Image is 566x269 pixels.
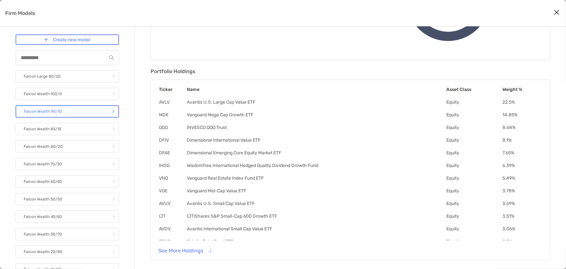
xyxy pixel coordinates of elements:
td: WisdomTree International Hedged Quality Dividend Growth Fund [187,162,446,169]
td: Vanguard Mid-Cap Value ETF [187,188,446,194]
td: Equity [446,112,502,118]
td: 14.85 % [502,112,542,118]
a: Falcon Wealth 85/15 [16,123,119,135]
td: IJT [159,213,187,219]
td: Avantis U.S. Small Cap Value ETF [187,200,446,207]
p: Falcon Wealth 30/70 [24,230,62,238]
td: Equity [446,99,502,105]
td: 7.65 % [502,150,542,156]
td: 3.69 % [502,200,542,207]
a: Falcon Wealth 20/80 [16,246,119,258]
td: 22.5 % [502,99,542,105]
td: Dimensional International Value ETF [187,137,446,143]
td: 3.06 % [502,226,542,232]
td: MGK [159,112,187,118]
td: Vanguard Mega Cap Growth ETF [187,112,446,118]
td: Avantis U.S. Large Cap Value ETF [187,99,446,105]
td: 3.51 % [502,213,542,219]
th: Asset Class [446,86,502,93]
td: Fixed Income [446,238,502,245]
p: Falcon Wealth 85/15 [24,125,61,133]
td: 8.64 % [502,124,542,131]
td: AVUV [159,200,187,207]
td: VNQ [159,175,187,181]
th: Name [187,86,446,93]
td: IJTiShares S&P Small-Cap 600 Growth ETF [187,213,446,219]
a: Create new model [16,34,119,45]
a: Falcon Wealth 50/50 [16,193,119,205]
td: Equity [446,124,502,131]
td: Dimensional Emerging Core Equity Market ETF [187,150,446,156]
td: Vanguard Real Estate Index Fund ETF [187,175,446,181]
td: INVESCO QQQ Trust [187,124,446,131]
td: 5.49 % [502,175,542,181]
td: DFIV [159,137,187,143]
img: input icon [109,55,114,60]
td: IHDG [159,162,187,169]
a: Falcon Wealth 40/60 [16,211,119,223]
p: Firm Models [5,9,35,17]
a: Falcon Wealth 60/40 [16,175,119,188]
p: Falcon Wealth 50/50 [24,195,62,203]
td: Equity [446,226,502,232]
td: 2.5 % [502,238,542,245]
th: Ticker [159,86,187,93]
td: QQQ [159,124,187,131]
a: Falcon Wealth 80/20 [16,140,119,153]
a: Falcon Wealth 70/30 [16,158,119,170]
td: FBND [159,238,187,245]
td: Equity [446,188,502,194]
p: Falcon Wealth 70/30 [24,160,62,168]
td: 8.1 % [502,137,542,143]
p: Falcon Large 80/20 [24,72,61,81]
p: Falcon Wealth 80/20 [24,143,63,151]
th: Weight % [502,86,542,93]
a: Falcon Wealth 90/10 [16,105,119,118]
p: Falcon Wealth 40/60 [24,213,62,221]
td: Fidelity Total Bond ETF [187,238,446,245]
a: Falcon Large 80/20 [16,70,119,83]
td: Equity [446,200,502,207]
a: Falcon Wealth 30/70 [16,228,119,240]
td: 3.78 % [502,188,542,194]
button: Close modal [552,8,561,18]
td: 6.39 % [502,162,542,169]
td: Equity [446,162,502,169]
td: Equity [446,150,502,156]
button: See More Holdings [153,243,217,258]
td: DFAE [159,150,187,156]
h3: Portfolio Holdings [151,68,550,74]
p: Falcon Wealth 20/80 [24,248,63,256]
td: Equity [446,137,502,143]
a: Falcon Wealth 100/0 [16,88,119,100]
td: Equity [446,213,502,219]
td: AVLV [159,99,187,105]
td: Equity [446,175,502,181]
p: Falcon Wealth 100/0 [24,90,62,98]
p: Falcon Wealth 90/10 [24,108,62,116]
td: Avantis International Small Cap Value ETF [187,226,446,232]
p: Falcon Wealth 60/40 [24,178,62,186]
td: AVDV [159,226,187,232]
td: VOE [159,188,187,194]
